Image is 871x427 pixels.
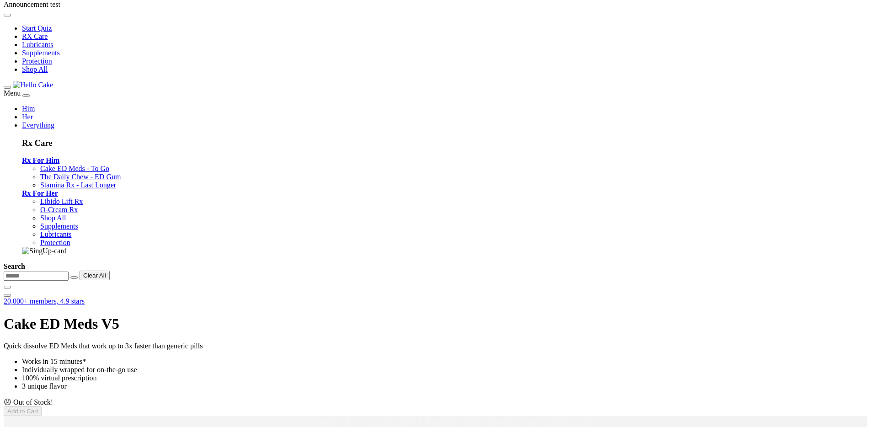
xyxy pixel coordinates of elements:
[40,165,109,172] a: Cake ED Meds - To Go
[13,398,53,406] span: Out of Stock!
[40,239,70,246] a: Protection
[22,374,867,382] li: 100% virtual prescription
[22,65,48,73] a: Shop All
[4,406,42,416] button: Add to Cart
[40,222,78,230] a: Supplements
[40,197,83,205] a: Libido Lift Rx
[22,57,52,65] a: Protection
[4,398,11,406] span: ☹
[13,81,53,89] img: Hello Cake
[22,24,52,32] a: Start Quiz
[40,230,71,238] a: Lubricants
[4,315,867,332] h1: Cake ED Meds V5
[22,105,35,112] a: Him
[80,271,110,280] button: Clear All
[22,49,60,57] a: Supplements
[4,262,25,270] strong: Search
[40,181,116,189] a: Stamina Rx - Last Longer
[22,113,33,121] a: Her
[4,89,21,97] span: Menu
[22,121,54,129] a: Everything
[40,206,78,213] a: O-Cream Rx
[22,189,58,197] a: Rx For Her
[4,297,85,305] a: 20,000+ members, 4.9 stars
[40,214,66,222] a: Shop All
[22,247,67,255] img: SingUp-card
[7,408,38,415] span: Add to Cart
[40,173,121,181] a: The Daily Chew - ED Gum
[22,358,867,366] li: Works in 15 minutes*
[22,138,867,148] h3: Rx Care
[22,382,867,390] li: 3 unique flavor
[22,32,48,40] a: RX Care
[4,342,867,350] p: Quick dissolve ED Meds that work up to 3x faster than generic pills
[22,366,867,374] li: Individually wrapped for on-the-go use
[22,41,53,48] a: Lubricants
[22,156,59,164] a: Rx For Him
[4,0,867,9] div: Announcement test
